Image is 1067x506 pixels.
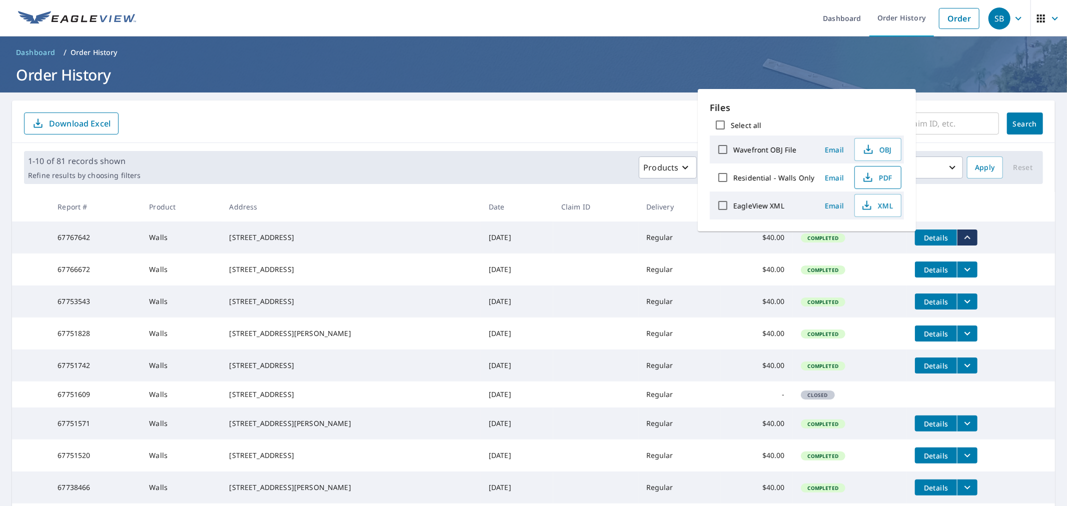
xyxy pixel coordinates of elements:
label: EagleView XML [733,201,784,210]
span: Details [921,329,951,338]
p: Files [710,101,904,114]
h1: Order History [12,64,1055,85]
th: Claim ID [553,192,638,221]
button: filesDropdownBtn-67753543 [957,293,977,309]
span: Details [921,265,951,274]
div: [STREET_ADDRESS][PERSON_NAME] [230,482,473,492]
p: 1-10 of 81 records shown [28,155,141,167]
nav: breadcrumb [12,44,1055,60]
th: Report # [50,192,141,221]
td: Walls [141,439,221,471]
button: filesDropdownBtn-67767642 [957,229,977,245]
td: Walls [141,349,221,381]
th: Delivery [638,192,720,221]
td: [DATE] [481,349,553,381]
div: [STREET_ADDRESS] [230,360,473,370]
td: Walls [141,285,221,317]
span: Apply [975,161,995,174]
span: Email [822,201,846,210]
span: Details [921,419,951,428]
button: Download Excel [24,112,119,134]
td: Regular [638,253,720,285]
td: Regular [638,221,720,253]
th: Address [222,192,481,221]
button: detailsBtn-67751742 [915,357,957,373]
button: Products [639,156,697,178]
td: 67767642 [50,221,141,253]
li: / [64,46,67,58]
td: [DATE] [481,471,553,503]
span: Completed [802,420,844,427]
span: Completed [802,234,844,241]
td: $40.00 [720,471,793,503]
p: Order History [71,47,118,57]
a: Order [939,8,979,29]
button: filesDropdownBtn-67751742 [957,357,977,373]
button: detailsBtn-67753543 [915,293,957,309]
td: 67751609 [50,381,141,407]
td: 67751520 [50,439,141,471]
div: [STREET_ADDRESS] [230,264,473,274]
td: [DATE] [481,253,553,285]
label: Wavefront OBJ File [733,145,796,154]
td: [DATE] [481,381,553,407]
td: 67753543 [50,285,141,317]
td: [DATE] [481,439,553,471]
button: detailsBtn-67738466 [915,479,957,495]
td: Regular [638,407,720,439]
button: filesDropdownBtn-67751571 [957,415,977,431]
label: Select all [731,120,761,130]
span: Dashboard [16,47,56,57]
span: XML [861,199,893,211]
td: [DATE] [481,317,553,349]
td: $40.00 [720,439,793,471]
button: filesDropdownBtn-67738466 [957,479,977,495]
td: 67751828 [50,317,141,349]
span: Completed [802,484,844,491]
td: $40.00 [720,317,793,349]
td: Walls [141,221,221,253]
td: [DATE] [481,407,553,439]
th: Date [481,192,553,221]
span: Completed [802,266,844,273]
button: detailsBtn-67751828 [915,325,957,341]
button: Email [818,198,850,213]
td: Regular [638,439,720,471]
button: filesDropdownBtn-67751828 [957,325,977,341]
button: OBJ [854,138,901,161]
p: Refine results by choosing filters [28,171,141,180]
td: Walls [141,471,221,503]
div: [STREET_ADDRESS] [230,450,473,460]
td: - [720,381,793,407]
button: Search [1007,112,1043,134]
td: Regular [638,349,720,381]
button: filesDropdownBtn-67766672 [957,261,977,277]
label: Residential - Walls Only [733,173,814,182]
th: Product [141,192,221,221]
p: Products [643,161,678,173]
span: Email [822,145,846,154]
span: Completed [802,362,844,369]
div: [STREET_ADDRESS] [230,296,473,306]
div: [STREET_ADDRESS] [230,232,473,242]
button: XML [854,194,901,217]
div: SB [988,7,1010,29]
button: Apply [967,156,1003,178]
img: EV Logo [18,11,136,26]
td: [DATE] [481,285,553,317]
td: $40.00 [720,253,793,285]
span: PDF [861,171,893,183]
button: Email [818,170,850,185]
td: Regular [638,381,720,407]
span: Details [921,297,951,306]
span: Details [921,483,951,492]
div: [STREET_ADDRESS] [230,389,473,399]
span: Details [921,451,951,460]
button: detailsBtn-67751520 [915,447,957,463]
a: Dashboard [12,44,60,60]
td: $40.00 [720,221,793,253]
td: Walls [141,407,221,439]
td: [DATE] [481,221,553,253]
td: Regular [638,471,720,503]
span: Closed [802,391,834,398]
